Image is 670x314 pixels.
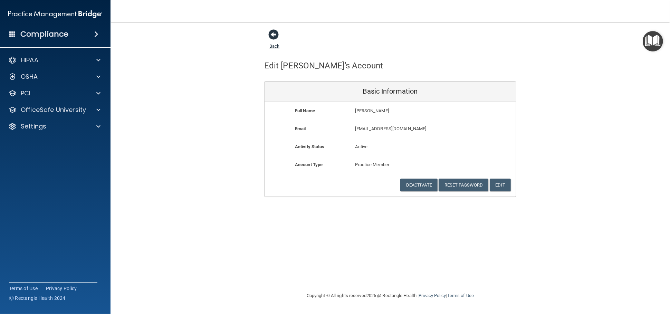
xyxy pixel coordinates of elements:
[265,82,516,102] div: Basic Information
[21,89,30,97] p: PCI
[264,285,516,307] div: Copyright © All rights reserved 2025 @ Rectangle Health | |
[400,179,438,191] button: Deactivate
[20,29,68,39] h4: Compliance
[295,162,323,167] b: Account Type
[8,106,100,114] a: OfficeSafe University
[8,89,100,97] a: PCI
[355,125,466,133] p: [EMAIL_ADDRESS][DOMAIN_NAME]
[355,107,466,115] p: [PERSON_NAME]
[295,126,306,131] b: Email
[643,31,663,51] button: Open Resource Center
[295,108,315,113] b: Full Name
[8,73,100,81] a: OSHA
[21,56,38,64] p: HIPAA
[8,7,102,21] img: PMB logo
[447,293,474,298] a: Terms of Use
[9,285,38,292] a: Terms of Use
[21,106,86,114] p: OfficeSafe University
[8,122,100,131] a: Settings
[439,179,488,191] button: Reset Password
[21,73,38,81] p: OSHA
[269,35,279,49] a: Back
[355,161,425,169] p: Practice Member
[46,285,77,292] a: Privacy Policy
[295,144,325,149] b: Activity Status
[8,56,100,64] a: HIPAA
[490,179,511,191] button: Edit
[419,293,446,298] a: Privacy Policy
[264,61,383,70] h4: Edit [PERSON_NAME]'s Account
[355,143,425,151] p: Active
[9,295,66,302] span: Ⓒ Rectangle Health 2024
[21,122,46,131] p: Settings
